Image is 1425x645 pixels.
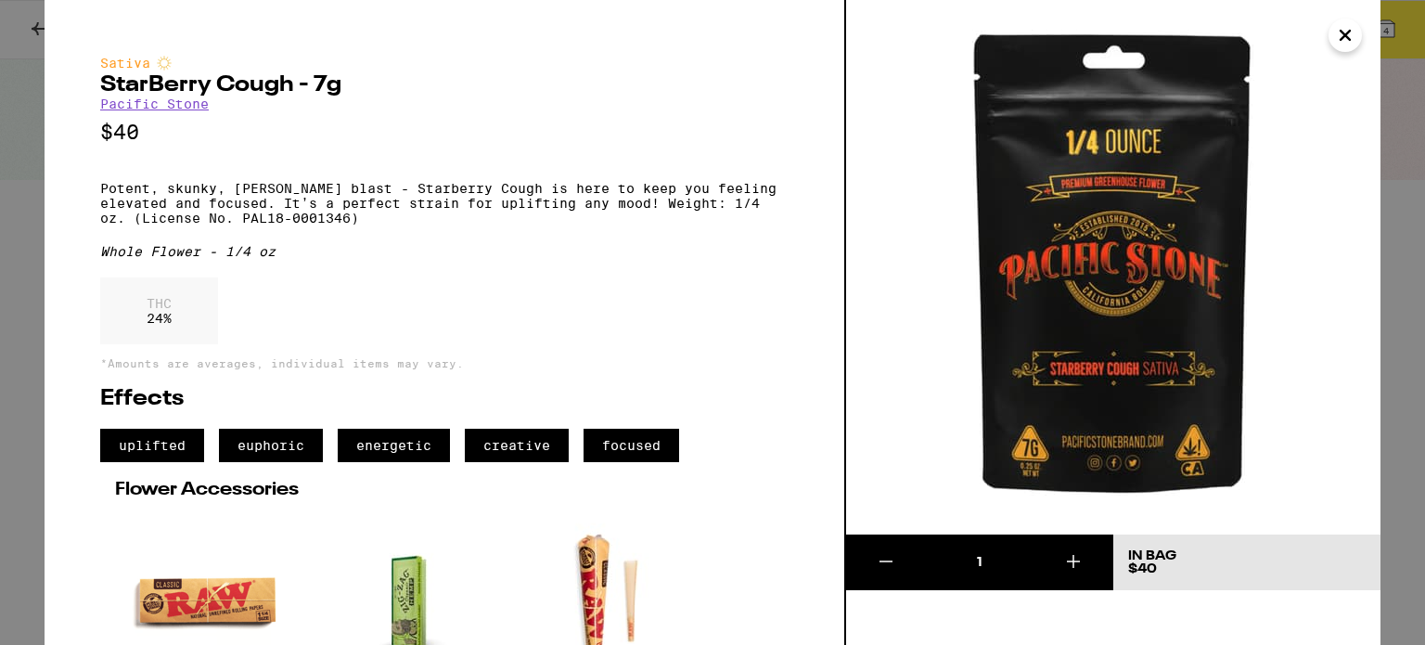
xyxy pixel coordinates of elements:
p: Potent, skunky, [PERSON_NAME] blast - Starberry Cough is here to keep you feeling elevated and fo... [100,181,789,226]
span: energetic [338,429,450,462]
a: Pacific Stone [100,97,209,111]
div: 24 % [100,277,218,344]
span: $40 [1128,562,1157,575]
div: Sativa [100,56,789,71]
span: Hi. Need any help? [11,13,134,28]
span: uplifted [100,429,204,462]
h2: Effects [100,388,789,410]
button: Close [1329,19,1362,52]
span: focused [584,429,679,462]
span: creative [465,429,569,462]
p: $40 [100,121,789,144]
h2: Flower Accessories [115,481,774,499]
p: *Amounts are averages, individual items may vary. [100,357,789,369]
span: euphoric [219,429,323,462]
button: In Bag$40 [1113,535,1380,590]
p: THC [147,296,172,311]
div: Whole Flower - 1/4 oz [100,244,789,259]
h2: StarBerry Cough - 7g [100,74,789,97]
img: sativaColor.svg [157,56,172,71]
div: In Bag [1128,549,1176,562]
div: 1 [926,553,1033,572]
